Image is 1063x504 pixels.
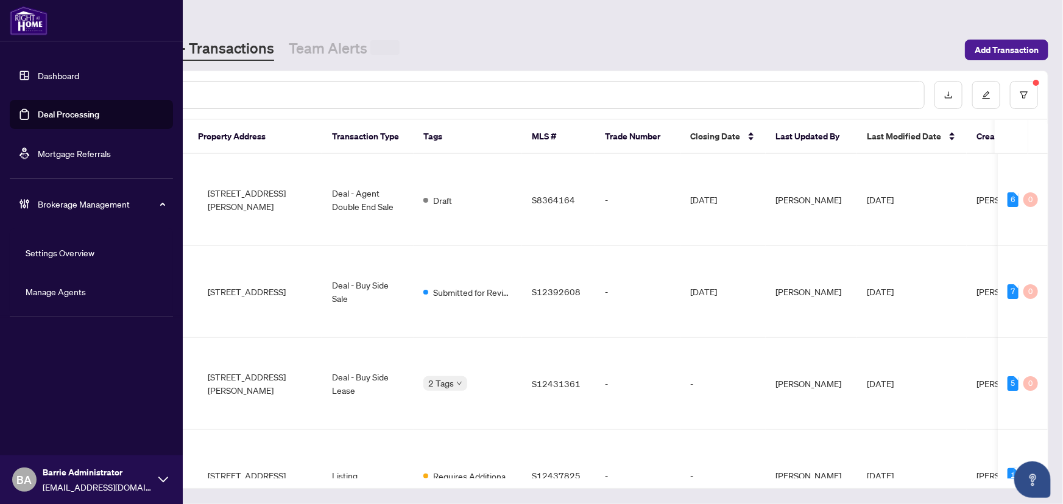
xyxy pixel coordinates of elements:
[1014,461,1051,498] button: Open asap
[208,370,313,397] span: [STREET_ADDRESS][PERSON_NAME]
[972,81,1000,109] button: edit
[208,186,313,213] span: [STREET_ADDRESS][PERSON_NAME]
[522,120,595,154] th: MLS #
[433,469,512,483] span: Requires Additional Docs
[1008,284,1019,299] div: 7
[976,286,1042,297] span: [PERSON_NAME]
[680,154,766,246] td: [DATE]
[595,120,680,154] th: Trade Number
[38,197,164,211] span: Brokerage Management
[1008,192,1019,207] div: 6
[680,246,766,338] td: [DATE]
[867,378,894,389] span: [DATE]
[944,91,953,99] span: download
[867,194,894,205] span: [DATE]
[1008,376,1019,391] div: 5
[1023,284,1038,299] div: 0
[680,120,766,154] th: Closing Date
[857,120,967,154] th: Last Modified Date
[532,286,581,297] span: S12392608
[1008,468,1019,483] div: 1
[433,194,452,207] span: Draft
[690,130,740,143] span: Closing Date
[322,120,414,154] th: Transaction Type
[428,376,454,390] span: 2 Tags
[26,247,94,258] a: Settings Overview
[867,470,894,481] span: [DATE]
[766,154,857,246] td: [PERSON_NAME]
[38,70,79,81] a: Dashboard
[456,380,462,387] span: down
[934,81,962,109] button: download
[766,120,857,154] th: Last Updated By
[967,120,1040,154] th: Created By
[867,130,941,143] span: Last Modified Date
[976,194,1042,205] span: [PERSON_NAME]
[766,338,857,430] td: [PERSON_NAME]
[595,246,680,338] td: -
[10,6,48,35] img: logo
[38,109,99,120] a: Deal Processing
[1020,91,1028,99] span: filter
[17,471,32,488] span: BA
[975,40,1039,60] span: Add Transaction
[532,194,575,205] span: S8364164
[1023,192,1038,207] div: 0
[289,38,400,61] a: Team Alerts
[322,338,414,430] td: Deal - Buy Side Lease
[414,120,522,154] th: Tags
[976,470,1042,481] span: [PERSON_NAME]
[1010,81,1038,109] button: filter
[982,91,991,99] span: edit
[532,470,581,481] span: S12437825
[595,154,680,246] td: -
[1023,376,1038,391] div: 0
[322,154,414,246] td: Deal - Agent Double End Sale
[965,40,1048,60] button: Add Transaction
[43,466,152,479] span: Barrie Administrator
[43,480,152,494] span: [EMAIL_ADDRESS][DOMAIN_NAME]
[208,469,286,482] span: [STREET_ADDRESS]
[208,285,286,298] span: [STREET_ADDRESS]
[38,148,111,159] a: Mortgage Referrals
[766,246,857,338] td: [PERSON_NAME]
[680,338,766,430] td: -
[322,246,414,338] td: Deal - Buy Side Sale
[26,286,86,297] a: Manage Agents
[532,378,581,389] span: S12431361
[976,378,1042,389] span: [PERSON_NAME]
[867,286,894,297] span: [DATE]
[188,120,322,154] th: Property Address
[595,338,680,430] td: -
[433,285,512,299] span: Submitted for Review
